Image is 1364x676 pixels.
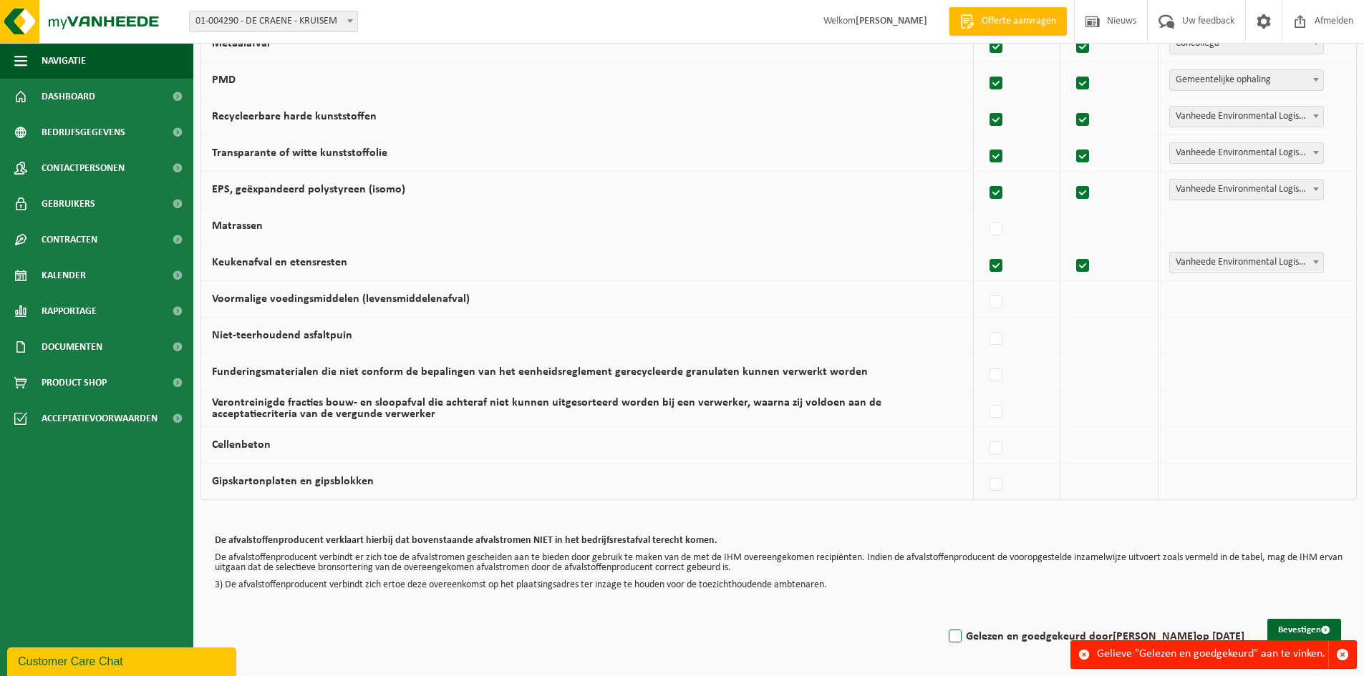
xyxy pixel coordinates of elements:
[215,553,1343,573] p: De afvalstoffenproducent verbindt er zich toe de afvalstromen gescheiden aan te bieden door gebru...
[1097,641,1328,668] div: Gelieve "Gelezen en goedgekeurd" aan te vinken.
[190,11,357,31] span: 01-004290 - DE CRAENE - KRUISEM
[1170,253,1323,273] span: Vanheede Environmental Logistics
[212,184,405,195] label: EPS, geëxpandeerd polystyreen (isomo)
[42,293,97,329] span: Rapportage
[1267,619,1341,642] button: Bevestigen
[212,74,236,86] label: PMD
[212,366,868,378] label: Funderingsmaterialen die niet conform de bepalingen van het eenheidsreglement gerecycleerde granu...
[212,293,470,305] label: Voormalige voedingsmiddelen (levensmiddelenafval)
[1169,106,1324,127] span: Vanheede Environmental Logistics
[42,79,95,114] span: Dashboard
[7,645,239,676] iframe: chat widget
[42,222,97,258] span: Contracten
[1169,33,1324,54] span: Concullega
[1170,70,1323,90] span: Gemeentelijke ophaling
[212,38,270,49] label: Metaalafval
[856,16,927,26] strong: [PERSON_NAME]
[212,220,263,232] label: Matrassen
[42,43,86,79] span: Navigatie
[1169,179,1324,200] span: Vanheede Environmental Logistics
[1169,69,1324,91] span: Gemeentelijke ophaling
[212,147,387,159] label: Transparante of witte kunststoffolie
[212,397,881,420] label: Verontreinigde fracties bouw- en sloopafval die achteraf niet kunnen uitgesorteerd worden bij een...
[1113,631,1196,642] strong: [PERSON_NAME]
[1169,252,1324,273] span: Vanheede Environmental Logistics
[215,535,717,546] b: De afvalstoffenproducent verklaart hierbij dat bovenstaande afvalstromen NIET in het bedrijfsrest...
[42,114,125,150] span: Bedrijfsgegevens
[949,7,1067,36] a: Offerte aanvragen
[1170,143,1323,163] span: Vanheede Environmental Logistics
[42,150,125,186] span: Contactpersonen
[212,476,374,487] label: Gipskartonplaten en gipsblokken
[1170,34,1323,54] span: Concullega
[42,365,107,401] span: Product Shop
[946,626,1244,647] label: Gelezen en goedgekeurd door op [DATE]
[212,111,377,122] label: Recycleerbare harde kunststoffen
[215,580,1343,590] p: 3) De afvalstoffenproducent verbindt zich ertoe deze overeenkomst op het plaatsingsadres ter inza...
[212,330,352,341] label: Niet-teerhoudend asfaltpuin
[978,14,1060,29] span: Offerte aanvragen
[1170,107,1323,127] span: Vanheede Environmental Logistics
[212,439,271,451] label: Cellenbeton
[189,11,358,32] span: 01-004290 - DE CRAENE - KRUISEM
[212,257,347,268] label: Keukenafval en etensresten
[1169,142,1324,164] span: Vanheede Environmental Logistics
[42,401,158,436] span: Acceptatievoorwaarden
[42,186,95,222] span: Gebruikers
[1170,180,1323,200] span: Vanheede Environmental Logistics
[42,258,86,293] span: Kalender
[42,329,102,365] span: Documenten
